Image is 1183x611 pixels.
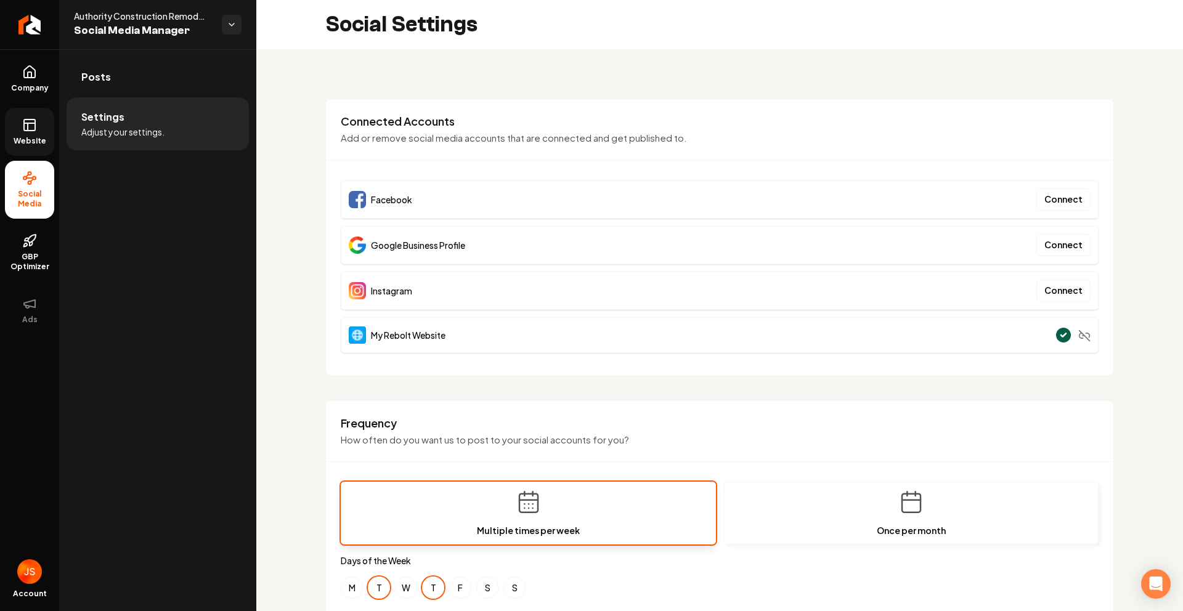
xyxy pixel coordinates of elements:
img: James Shamoun [17,559,42,584]
span: Social Media [5,189,54,209]
span: GBP Optimizer [5,252,54,272]
button: Sunday [503,577,526,599]
button: Monday [341,577,363,599]
button: Saturday [476,577,498,599]
span: Authority Construction Remodeling & Painting LLC [74,10,212,22]
button: Thursday [422,577,444,599]
img: Website [349,326,366,344]
span: Settings [81,110,124,124]
button: Connect [1036,234,1091,256]
img: Instagram [349,282,366,299]
span: Adjust your settings. [81,126,165,138]
h3: Connected Accounts [341,114,1099,129]
a: Company [5,55,54,103]
span: Account [13,589,47,599]
a: Website [5,108,54,156]
h2: Social Settings [325,12,478,37]
button: Wednesday [395,577,417,599]
div: Open Intercom Messenger [1141,569,1171,599]
img: Facebook [349,191,366,208]
label: Days of the Week [341,554,1099,567]
button: Connect [1036,188,1091,211]
span: Ads [17,315,43,325]
button: Connect [1036,280,1091,302]
button: Friday [449,577,471,599]
p: Add or remove social media accounts that are connected and get published to. [341,131,1099,145]
a: GBP Optimizer [5,224,54,281]
span: Company [6,83,54,93]
button: Multiple times per week [341,482,716,544]
button: Open user button [17,559,42,584]
img: Google [349,237,366,254]
span: Instagram [371,285,412,297]
button: Once per month [723,482,1099,544]
span: Website [9,136,51,146]
span: Google Business Profile [371,239,465,251]
p: How often do you want us to post to your social accounts for you? [341,433,1099,447]
button: Tuesday [368,577,390,599]
h3: Frequency [341,416,1099,431]
a: Posts [67,57,249,97]
span: Facebook [371,193,412,206]
span: My Rebolt Website [371,329,445,341]
span: Posts [81,70,111,84]
span: Social Media Manager [74,22,212,39]
img: Rebolt Logo [18,15,41,34]
button: Ads [5,286,54,334]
